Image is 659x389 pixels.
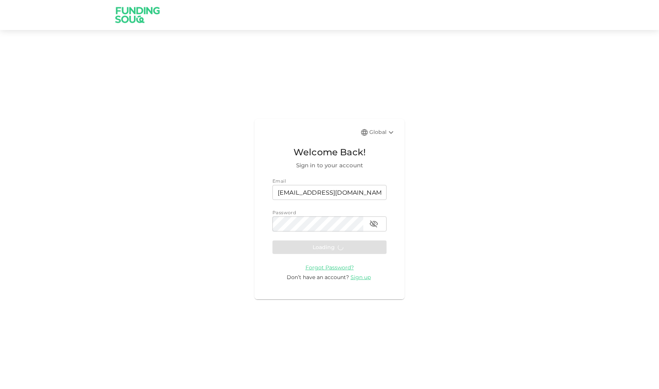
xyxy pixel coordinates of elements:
span: Welcome Back! [272,145,387,159]
input: email [272,185,387,200]
span: Email [272,178,286,184]
span: Password [272,210,296,215]
a: Forgot Password? [305,264,354,271]
div: Global [369,128,396,137]
span: Sign in to your account [272,161,387,170]
input: password [272,216,363,231]
span: Sign up [351,274,371,281]
span: Don’t have an account? [287,274,349,281]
